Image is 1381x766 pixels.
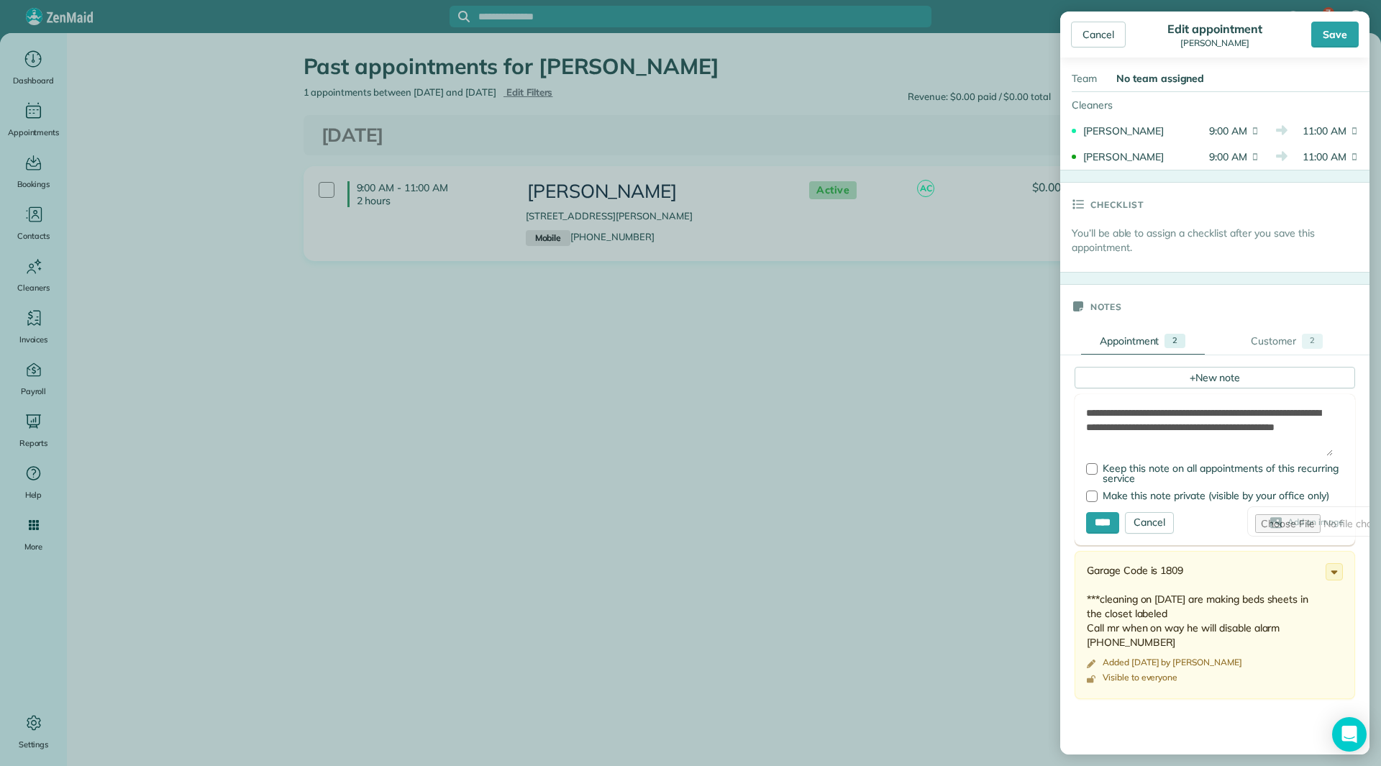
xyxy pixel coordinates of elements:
[1302,334,1323,349] div: 2
[1163,38,1266,48] div: [PERSON_NAME]
[1251,334,1296,349] div: Customer
[1103,657,1242,667] time: Added [DATE] by [PERSON_NAME]
[1071,22,1126,47] div: Cancel
[1332,717,1367,752] div: Open Intercom Messenger
[1090,285,1122,328] h3: Notes
[1100,334,1159,348] div: Appointment
[1090,183,1144,226] h3: Checklist
[1298,124,1346,138] span: 11:00 AM
[1190,370,1195,383] span: +
[1083,124,1194,138] div: [PERSON_NAME]
[1087,563,1326,649] div: Garage Code is 1809 ***cleaning on [DATE] are making beds sheets in the closet labeled Call mr wh...
[1311,22,1359,47] div: Save
[1103,672,1177,683] div: Visible to everyone
[1103,489,1329,502] span: Make this note private (visible by your office only)
[1060,65,1111,91] div: Team
[1072,226,1369,255] p: You’ll be able to assign a checklist after you save this appointment.
[1198,150,1247,164] span: 9:00 AM
[1298,150,1346,164] span: 11:00 AM
[1083,150,1194,164] div: [PERSON_NAME]
[1198,124,1247,138] span: 9:00 AM
[1103,462,1339,485] span: Keep this note on all appointments of this recurring service
[1060,92,1161,118] div: Cleaners
[1163,22,1266,36] div: Edit appointment
[1164,334,1185,348] div: 2
[1116,72,1204,85] strong: No team assigned
[1075,367,1355,388] div: New note
[1125,512,1174,534] div: Cancel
